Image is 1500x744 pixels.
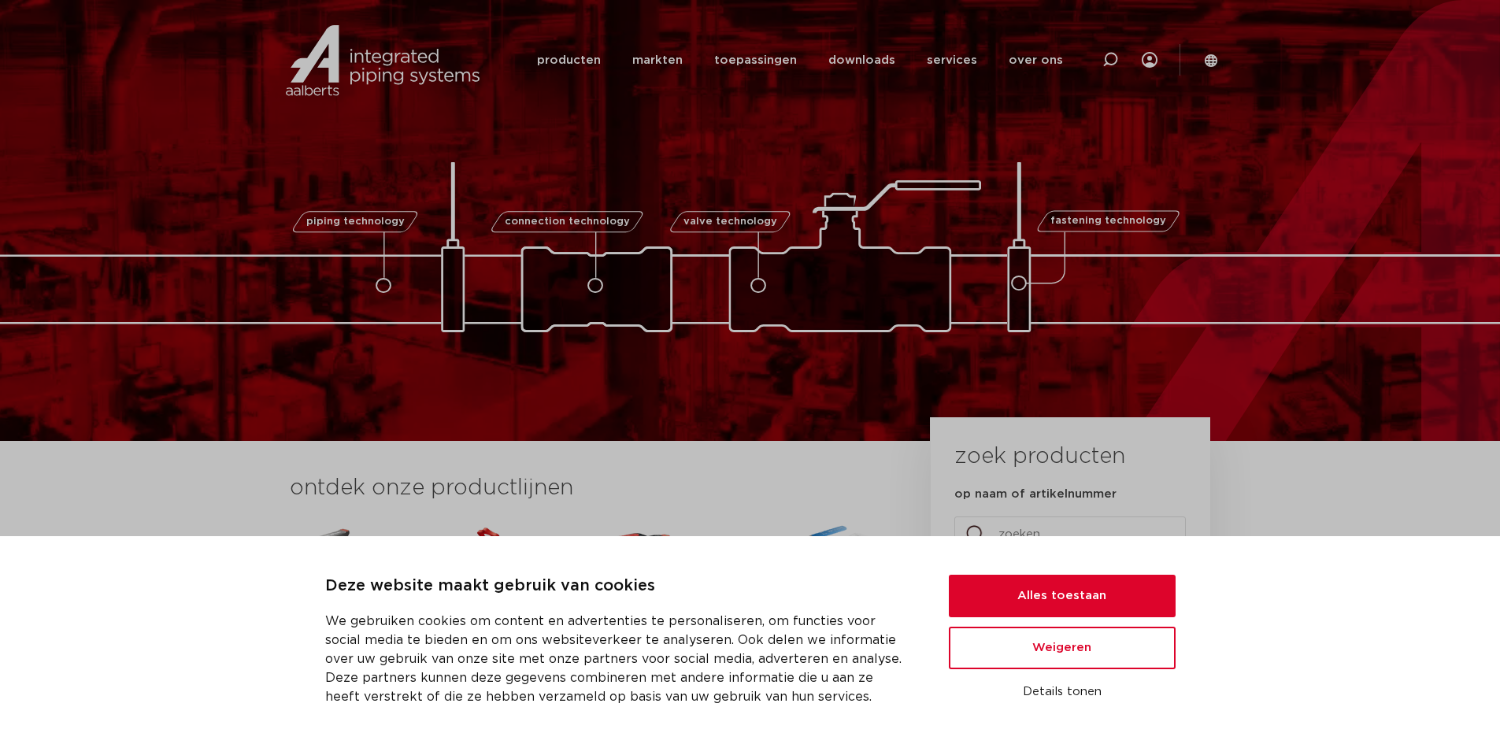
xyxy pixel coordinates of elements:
label: op naam of artikelnummer [954,487,1117,502]
a: downloads [828,30,895,91]
a: toepassingen [714,30,797,91]
button: Alles toestaan [949,575,1176,617]
span: fastening technology [1050,217,1166,227]
input: zoeken [954,516,1186,553]
a: services [927,30,977,91]
h3: zoek producten [954,441,1125,472]
span: piping technology [306,217,405,227]
nav: Menu [537,30,1063,91]
p: We gebruiken cookies om content en advertenties te personaliseren, om functies voor social media ... [325,612,911,706]
span: connection technology [504,217,629,227]
a: over ons [1009,30,1063,91]
span: valve technology [683,217,777,227]
h3: ontdek onze productlijnen [290,472,877,504]
button: Weigeren [949,627,1176,669]
button: Details tonen [949,679,1176,705]
a: markten [632,30,683,91]
a: producten [537,30,601,91]
p: Deze website maakt gebruik van cookies [325,574,911,599]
